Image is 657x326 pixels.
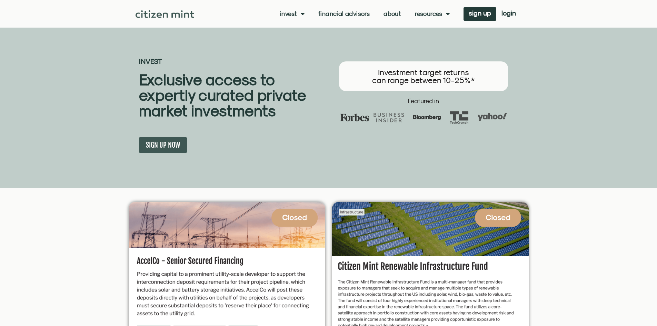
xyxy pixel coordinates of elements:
b: Exclusive access to expertly curated private market investments [139,70,306,120]
img: Citizen Mint [136,10,195,18]
span: login [501,11,516,16]
a: Invest [280,10,305,17]
h2: INVEST [139,58,329,65]
a: SIGN UP NOW [139,137,187,153]
a: sign up [464,7,496,21]
h3: Investment target returns can range between 10-25%* [346,68,501,84]
span: sign up [469,11,491,16]
a: login [496,7,521,21]
span: SIGN UP NOW [146,141,180,149]
h2: Featured in [332,98,515,104]
a: About [384,10,401,17]
nav: Menu [280,10,450,17]
a: Financial Advisors [318,10,370,17]
a: Resources [415,10,450,17]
